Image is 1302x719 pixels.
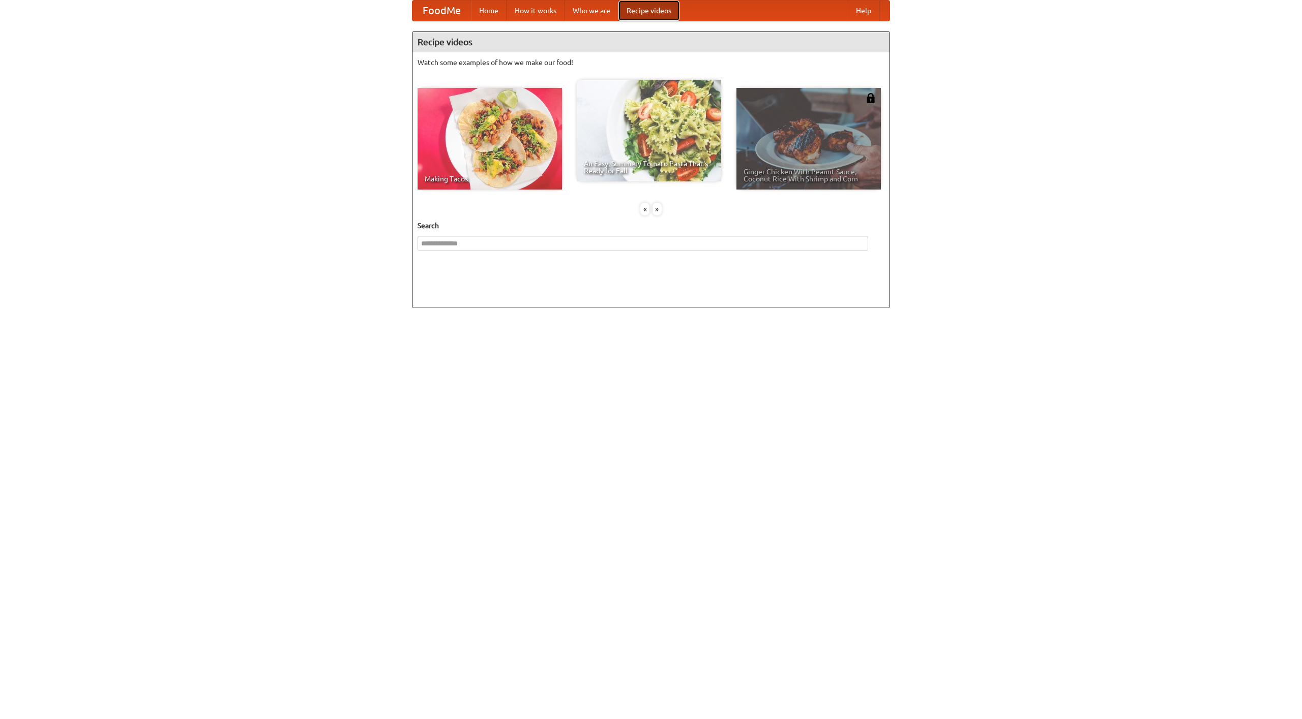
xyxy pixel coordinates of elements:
p: Watch some examples of how we make our food! [418,57,884,68]
a: Home [471,1,507,21]
a: Who we are [565,1,618,21]
a: Making Tacos [418,88,562,190]
a: FoodMe [412,1,471,21]
a: How it works [507,1,565,21]
img: 483408.png [866,93,876,103]
a: Help [848,1,879,21]
a: Recipe videos [618,1,679,21]
div: « [640,203,649,215]
span: Making Tacos [425,175,555,182]
a: An Easy, Summery Tomato Pasta That's Ready for Fall [577,80,721,181]
div: » [653,203,662,215]
h5: Search [418,221,884,231]
span: An Easy, Summery Tomato Pasta That's Ready for Fall [584,160,714,174]
h4: Recipe videos [412,32,890,52]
